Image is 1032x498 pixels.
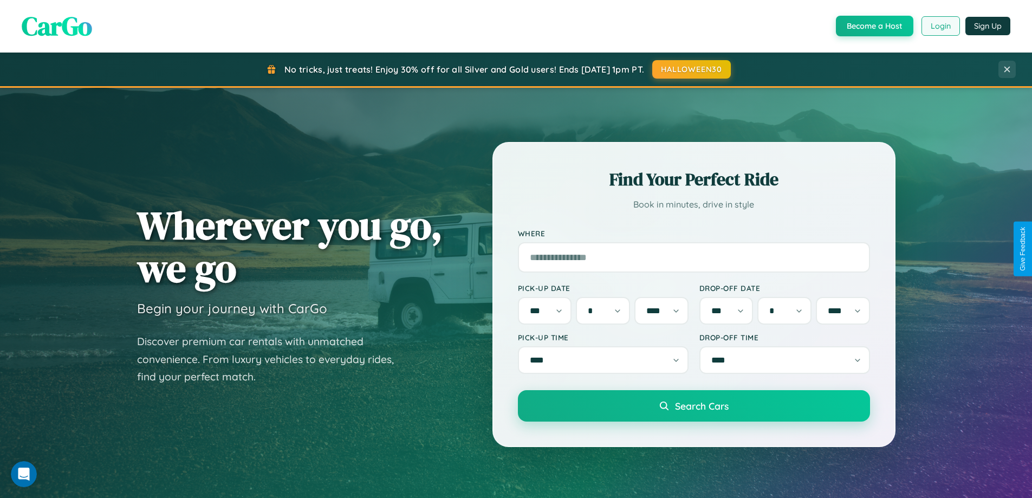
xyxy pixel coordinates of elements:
[518,390,870,422] button: Search Cars
[921,16,960,36] button: Login
[652,60,731,79] button: HALLOWEEN30
[137,204,443,289] h1: Wherever you go, we go
[699,283,870,293] label: Drop-off Date
[11,461,37,487] iframe: Intercom live chat
[137,300,327,316] h3: Begin your journey with CarGo
[699,333,870,342] label: Drop-off Time
[675,400,729,412] span: Search Cars
[1019,227,1027,271] div: Give Feedback
[518,229,870,238] label: Where
[22,8,92,44] span: CarGo
[518,167,870,191] h2: Find Your Perfect Ride
[965,17,1010,35] button: Sign Up
[518,333,689,342] label: Pick-up Time
[284,64,644,75] span: No tricks, just treats! Enjoy 30% off for all Silver and Gold users! Ends [DATE] 1pm PT.
[518,283,689,293] label: Pick-up Date
[137,333,408,386] p: Discover premium car rentals with unmatched convenience. From luxury vehicles to everyday rides, ...
[518,197,870,212] p: Book in minutes, drive in style
[836,16,913,36] button: Become a Host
